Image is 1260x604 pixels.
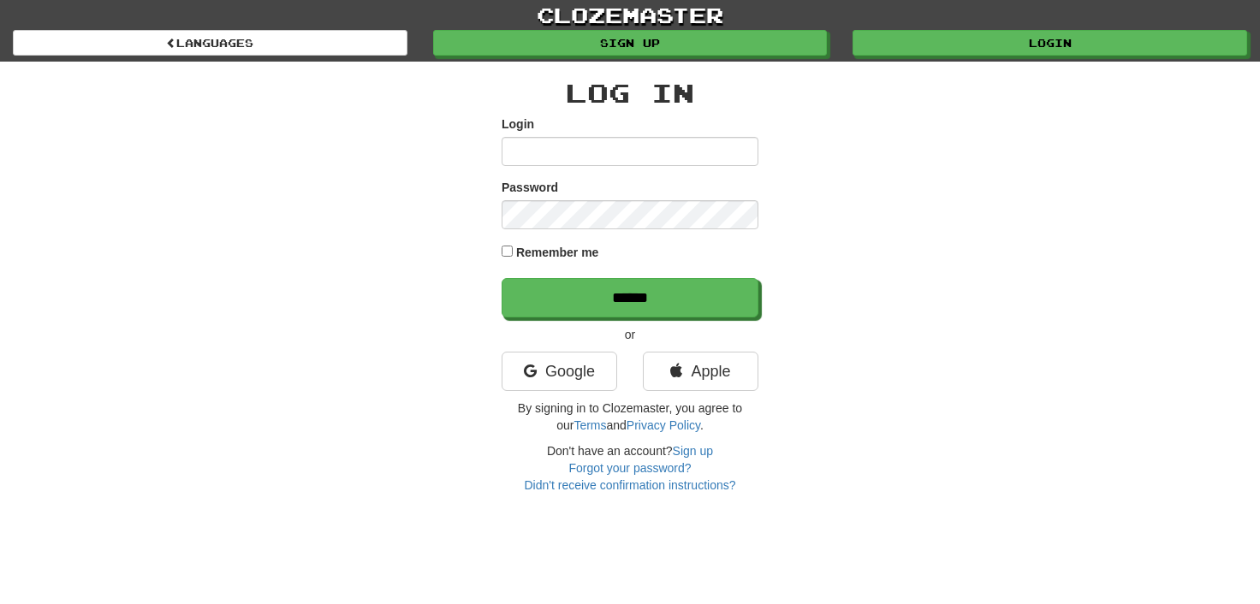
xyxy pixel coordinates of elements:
a: Didn't receive confirmation instructions? [524,478,735,492]
a: Apple [643,352,758,391]
label: Remember me [516,244,599,261]
a: Forgot your password? [568,461,691,475]
a: Login [853,30,1247,56]
label: Login [502,115,534,133]
a: Terms [574,418,606,432]
a: Sign up [673,444,713,458]
div: Don't have an account? [502,442,758,494]
p: By signing in to Clozemaster, you agree to our and . [502,400,758,434]
p: or [502,326,758,343]
a: Sign up [433,30,828,56]
a: Languages [13,30,407,56]
label: Password [502,179,558,196]
a: Privacy Policy [627,418,700,432]
a: Google [502,352,617,391]
h2: Log In [502,79,758,107]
